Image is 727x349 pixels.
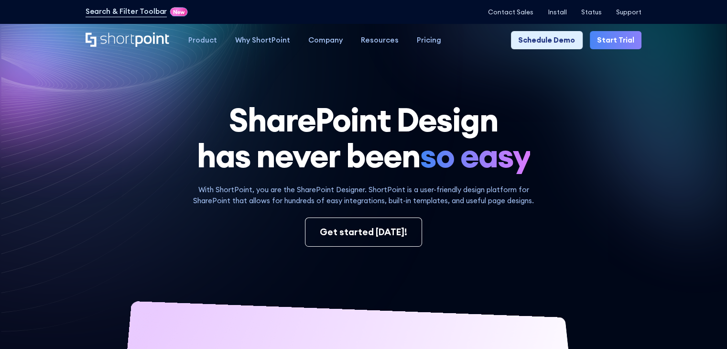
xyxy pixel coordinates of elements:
a: Pricing [408,31,450,49]
a: Product [179,31,226,49]
a: Company [299,31,352,49]
a: Start Trial [590,31,641,49]
iframe: Chat Widget [555,239,727,349]
a: Resources [352,31,408,49]
a: Status [581,9,602,16]
p: With ShortPoint, you are the SharePoint Designer. ShortPoint is a user-friendly design platform f... [180,185,548,207]
h1: SharePoint Design has never been [86,102,642,174]
a: Home [86,33,170,48]
div: Company [308,35,343,46]
a: Search & Filter Toolbar [86,6,167,17]
div: Pricing [417,35,441,46]
a: Get started [DATE]! [305,218,423,247]
a: Support [616,9,641,16]
div: Resources [361,35,399,46]
a: Install [548,9,566,16]
a: Why ShortPoint [226,31,299,49]
a: Schedule Demo [511,31,582,49]
div: Why ShortPoint [235,35,290,46]
a: Contact Sales [488,9,533,16]
div: Get started [DATE]! [320,225,407,239]
div: Product [188,35,217,46]
span: so easy [420,138,531,174]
